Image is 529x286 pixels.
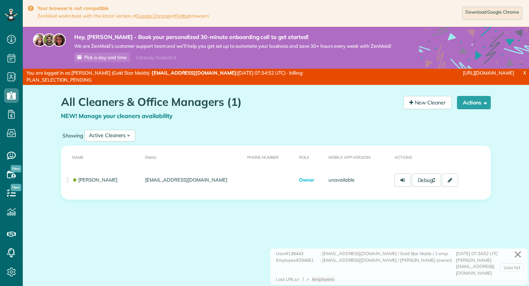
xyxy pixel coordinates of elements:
[456,257,522,276] div: [PERSON_NAME][EMAIL_ADDRESS][DOMAIN_NAME]
[276,276,297,283] div: Last URLs
[74,43,391,49] span: We are ZenMaid’s customer support team and we’ll help you get set up to automate your business an...
[74,53,130,62] a: Pick a day and time
[152,70,236,76] strong: [EMAIL_ADDRESS][DOMAIN_NAME]
[392,146,491,168] th: Actions
[74,33,391,41] strong: Hey, [PERSON_NAME] - Book your personalized 30-minute onboarding call to get started!
[53,33,66,47] img: michelle-19f622bdf1676172e81f8f8fba1fb50e276960ebfe0243fe18214015130c80e4.jpg
[325,168,392,192] td: unavailable
[520,69,529,77] a: X
[37,5,209,11] strong: Your browser is not compatible
[456,250,522,257] div: [DATE] 07:34:52 UTC
[510,246,526,263] a: ✕
[462,7,522,20] a: Download Google Chrome
[61,132,84,139] label: Showing
[325,146,392,168] th: Mobile App Version
[276,250,320,257] div: User#138443
[320,250,456,257] div: : [EMAIL_ADDRESS][DOMAIN_NAME] / Gold Star Maids / 1 emp.
[72,177,118,183] a: [PERSON_NAME]
[61,112,173,119] a: NEW! Manage your cleaners availability
[84,54,127,60] span: Pick a day and time
[297,276,338,283] div: > >
[299,177,314,183] span: Owner
[320,257,456,276] div: : [EMAIL_ADDRESS][DOMAIN_NAME] / [PERSON_NAME] (owner)
[89,132,126,139] div: Active Cleaners
[244,146,296,168] th: Phone number
[500,263,524,272] a: User list
[403,96,451,109] a: New Cleaner
[174,13,189,19] a: Firefox
[43,33,56,47] img: jorge-587dff0eeaa6aab1f244e6dc62b8924c3b6ad411094392a53c71c6c4a576187d.jpg
[276,257,320,276] div: Employee#294061
[61,146,142,168] th: Name
[142,146,245,168] th: Email
[33,33,46,47] img: maria-72a9807cf96188c08ef61303f053569d2e2a8a1cde33d635c8a3ac13582a053d.jpg
[302,276,303,282] span: /
[132,53,180,62] div: I already booked it
[412,174,441,187] a: Debug
[312,276,335,282] span: /employees
[11,165,21,172] span: New
[296,146,325,168] th: Role
[61,96,398,108] h1: All Cleaners & Office Managers (1)
[23,69,352,85] div: You are logged in as [PERSON_NAME] (Gold Star Maids) · ([DATE] 07:34:52 UTC) · billing: PLAN_SELE...
[11,184,21,191] span: New
[37,13,209,19] span: ZenMaid works best with the latest version of or browsers
[457,96,491,109] button: Actions
[142,168,245,192] td: [EMAIL_ADDRESS][DOMAIN_NAME]
[463,70,514,76] a: [URL][DOMAIN_NAME]
[136,13,170,19] a: Google Chrome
